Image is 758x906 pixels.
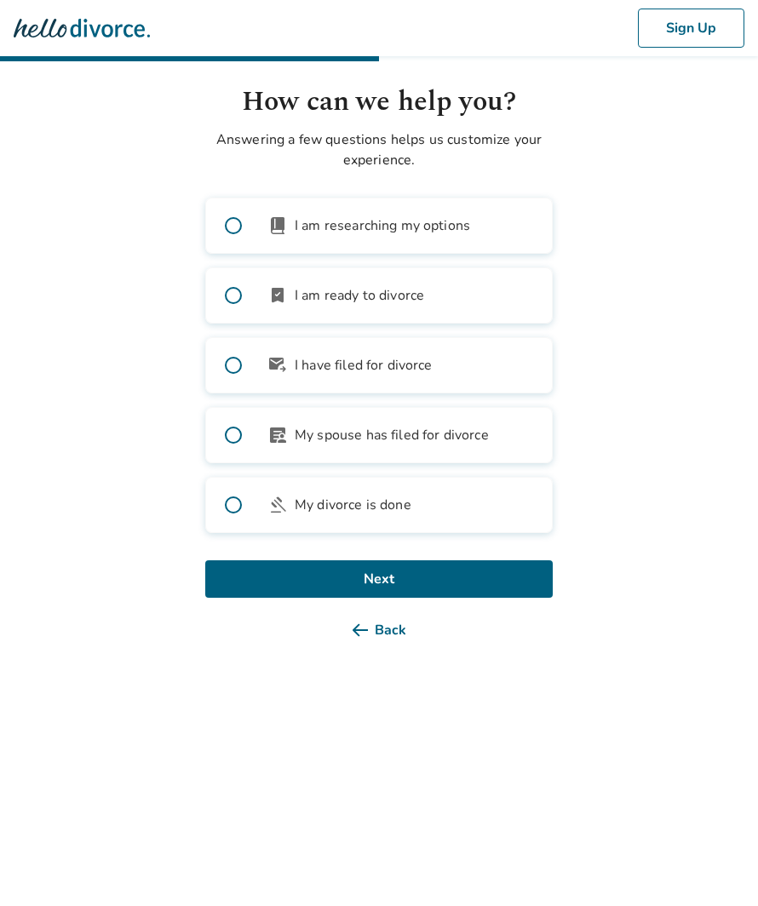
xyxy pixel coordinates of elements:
[638,9,744,48] button: Sign Up
[673,824,758,906] iframe: Chat Widget
[205,560,553,598] button: Next
[205,611,553,649] button: Back
[295,215,470,236] span: I am researching my options
[295,285,424,306] span: I am ready to divorce
[205,82,553,123] h1: How can we help you?
[267,495,288,515] span: gavel
[267,425,288,445] span: article_person
[295,425,489,445] span: My spouse has filed for divorce
[295,355,433,376] span: I have filed for divorce
[295,495,411,515] span: My divorce is done
[267,215,288,236] span: book_2
[267,355,288,376] span: outgoing_mail
[267,285,288,306] span: bookmark_check
[14,11,150,45] img: Hello Divorce Logo
[205,129,553,170] p: Answering a few questions helps us customize your experience.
